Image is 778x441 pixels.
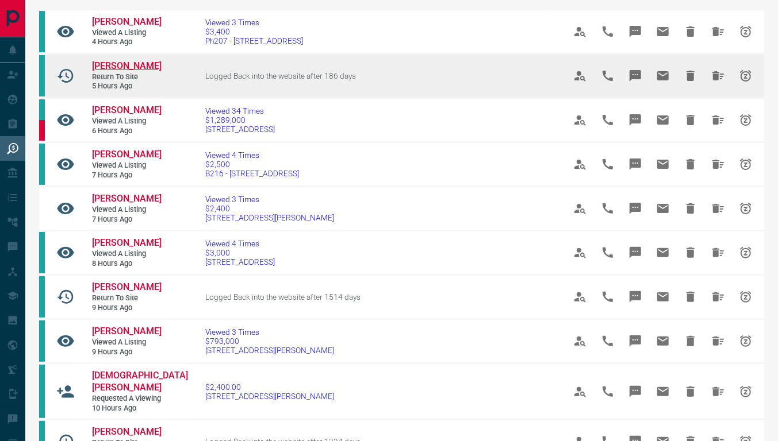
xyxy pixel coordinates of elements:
span: View Profile [566,195,594,222]
span: 8 hours ago [92,259,161,269]
span: 9 hours ago [92,303,161,313]
span: View Profile [566,106,594,134]
span: Email [649,283,677,311]
a: [PERSON_NAME] [92,105,161,117]
span: Hide All from Nigel Lui [704,283,732,311]
span: [PERSON_NAME] [92,426,162,437]
span: Requested a Viewing [92,394,161,404]
span: Ph207 - [STREET_ADDRESS] [205,36,303,45]
span: 7 hours ago [92,171,161,180]
span: [PERSON_NAME] [92,60,162,71]
span: Hide All from Aniket Desai [704,18,732,45]
span: [STREET_ADDRESS][PERSON_NAME] [205,213,334,222]
span: Email [649,327,677,355]
span: Hide [677,378,704,405]
span: Email [649,106,677,134]
span: Snooze [732,150,760,178]
span: Call [594,62,622,90]
span: Viewed 3 Times [205,195,334,204]
span: $2,500 [205,160,299,169]
span: Hide All from Lynne Cheng [704,327,732,355]
span: Viewed 3 Times [205,18,303,27]
span: Viewed a Listing [92,249,161,259]
span: Viewed a Listing [92,28,161,38]
div: condos.ca [39,276,45,318]
span: Viewed 3 Times [205,327,334,336]
span: Email [649,18,677,45]
span: Hide All from J Loia [704,106,732,134]
div: condos.ca [39,365,45,418]
span: [STREET_ADDRESS][PERSON_NAME] [205,346,334,355]
span: Snooze [732,239,760,266]
span: Call [594,106,622,134]
span: Email [649,378,677,405]
span: Hide [677,18,704,45]
span: Email [649,150,677,178]
a: [PERSON_NAME] [92,281,161,293]
span: Hide All from Teja Kotesh [704,195,732,222]
span: $2,400 [205,204,334,213]
span: 7 hours ago [92,215,161,225]
span: View Profile [566,239,594,266]
span: Message [622,327,649,355]
a: [PERSON_NAME] [92,326,161,338]
span: Snooze [732,283,760,311]
span: View Profile [566,62,594,90]
span: View Profile [566,283,594,311]
span: Email [649,239,677,266]
span: Message [622,239,649,266]
span: Snooze [732,327,760,355]
a: Viewed 4 Times$3,000[STREET_ADDRESS] [205,239,275,266]
span: Hide [677,106,704,134]
span: $1,289,000 [205,115,275,125]
span: [STREET_ADDRESS][PERSON_NAME] [205,392,334,401]
span: Snooze [732,18,760,45]
a: [PERSON_NAME] [92,149,161,161]
span: Return to Site [92,72,161,82]
span: Hide [677,239,704,266]
div: condos.ca [39,320,45,362]
span: [PERSON_NAME] [92,16,162,27]
span: 10 hours ago [92,404,161,413]
span: Message [622,18,649,45]
span: Hide [677,327,704,355]
span: [PERSON_NAME] [92,193,162,204]
span: Viewed a Listing [92,338,161,347]
span: [PERSON_NAME] [92,281,162,292]
span: [STREET_ADDRESS] [205,257,275,266]
a: [PERSON_NAME] [92,193,161,205]
a: Viewed 4 Times$2,500B216 - [STREET_ADDRESS] [205,150,299,178]
span: Call [594,283,622,311]
span: Call [594,150,622,178]
span: Message [622,150,649,178]
span: Message [622,106,649,134]
span: Snooze [732,62,760,90]
span: 5 hours ago [92,82,161,91]
span: Hide All from Leila Karami [704,62,732,90]
div: condos.ca [39,144,45,185]
span: View Profile [566,150,594,178]
span: Viewed a Listing [92,205,161,215]
span: Call [594,195,622,222]
span: View Profile [566,18,594,45]
a: Viewed 3 Times$3,400Ph207 - [STREET_ADDRESS] [205,18,303,45]
span: $793,000 [205,336,334,346]
span: $3,000 [205,248,275,257]
span: $3,400 [205,27,303,36]
span: Viewed a Listing [92,117,161,126]
span: Message [622,283,649,311]
span: Logged Back into the website after 186 days [205,71,356,80]
span: 9 hours ago [92,347,161,357]
span: Message [622,195,649,222]
a: Viewed 3 Times$793,000[STREET_ADDRESS][PERSON_NAME] [205,327,334,355]
span: Logged Back into the website after 1514 days [205,292,361,301]
span: Snooze [732,106,760,134]
span: Message [622,62,649,90]
a: [DEMOGRAPHIC_DATA][PERSON_NAME] [92,370,161,394]
span: Message [622,378,649,405]
span: Hide [677,150,704,178]
span: Viewed 4 Times [205,150,299,160]
span: Hide All from Islam Nuryyev [704,378,732,405]
span: [PERSON_NAME] [92,105,162,115]
a: [PERSON_NAME] [92,237,161,249]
